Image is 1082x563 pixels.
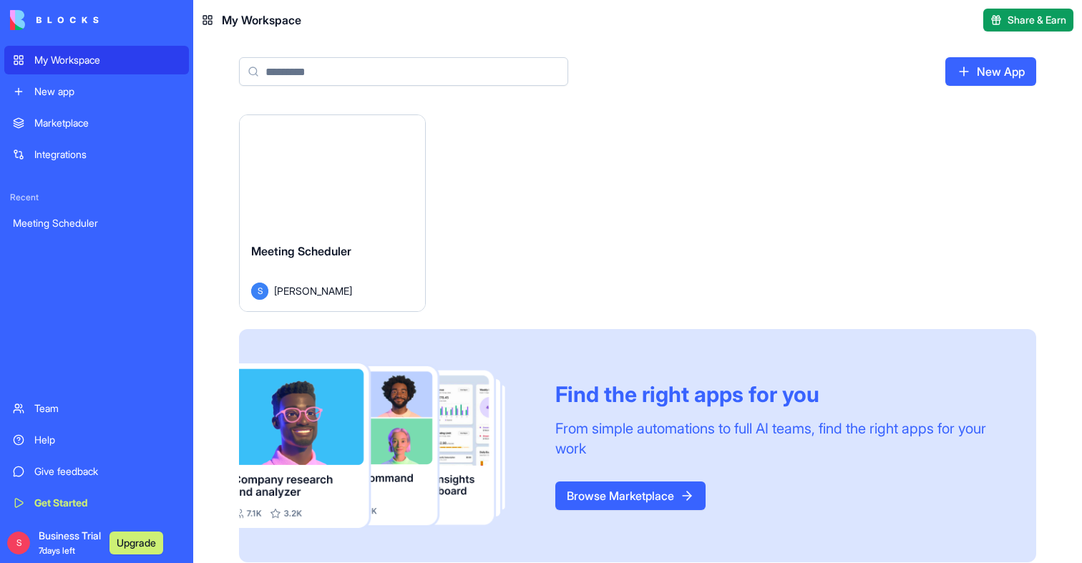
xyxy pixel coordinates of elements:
div: Team [34,401,180,416]
a: Team [4,394,189,423]
div: Help [34,433,180,447]
a: Meeting Scheduler [4,209,189,238]
a: Help [4,426,189,454]
a: Marketplace [4,109,189,137]
span: My Workspace [222,11,301,29]
a: Give feedback [4,457,189,486]
div: From simple automations to full AI teams, find the right apps for your work [555,418,1002,459]
span: S [7,532,30,554]
a: New App [945,57,1036,86]
div: Integrations [34,147,180,162]
a: New app [4,77,189,106]
button: Share & Earn [983,9,1073,31]
span: Share & Earn [1008,13,1066,27]
div: New app [34,84,180,99]
span: 7 days left [39,545,75,556]
span: [PERSON_NAME] [274,283,352,298]
a: My Workspace [4,46,189,74]
span: Meeting Scheduler [251,244,351,258]
a: Integrations [4,140,189,169]
img: Frame_181_egmpey.png [239,363,532,528]
span: Recent [4,192,189,203]
div: Find the right apps for you [555,381,1002,407]
span: Business Trial [39,529,101,557]
span: S [251,283,268,300]
div: Marketplace [34,116,180,130]
div: Meeting Scheduler [13,216,180,230]
a: Get Started [4,489,189,517]
div: Get Started [34,496,180,510]
img: logo [10,10,99,30]
div: My Workspace [34,53,180,67]
button: Upgrade [109,532,163,554]
a: Meeting SchedulerS[PERSON_NAME] [239,114,426,312]
div: Give feedback [34,464,180,479]
a: Browse Marketplace [555,481,706,510]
